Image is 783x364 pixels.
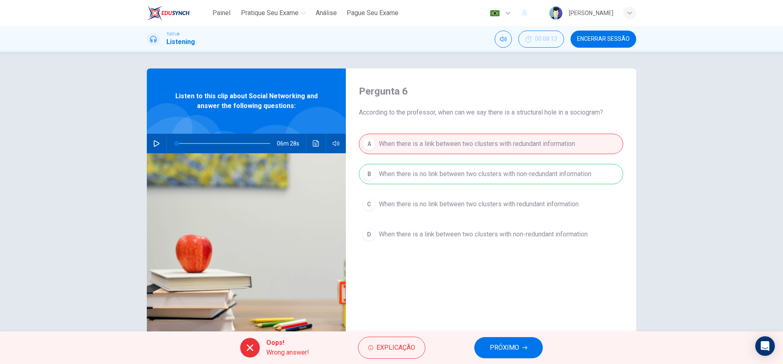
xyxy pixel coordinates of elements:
[518,31,564,48] div: Esconder
[359,85,623,98] h4: Pergunta 6
[147,5,208,21] a: EduSynch logo
[490,342,519,353] span: PRÓXIMO
[347,8,398,18] span: Pague Seu Exame
[359,108,623,117] span: According to the professor, when can we say there is a structural hole in a sociogram?
[518,31,564,48] button: 00:08:13
[173,91,319,111] span: Listen to this clip about Social Networking and answer the following questions:
[312,6,340,20] button: Análise
[549,7,562,20] img: Profile picture
[266,338,309,348] span: Oops!
[535,36,557,42] span: 00:08:13
[166,31,179,37] span: TOEFL®
[376,342,415,353] span: Explicação
[577,36,630,42] span: Encerrar Sessão
[755,336,775,356] div: Open Intercom Messenger
[147,5,190,21] img: EduSynch logo
[241,8,299,18] span: Pratique seu exame
[147,153,346,352] img: Listen to this clip about Social Networking and answer the following questions:
[316,8,337,18] span: Análise
[266,348,309,357] span: Wrong answer!
[166,37,195,47] h1: Listening
[238,6,309,20] button: Pratique seu exame
[490,10,500,16] img: pt
[208,6,234,20] button: Painel
[474,337,543,358] button: PRÓXIMO
[310,134,323,153] button: Clique para ver a transcrição do áudio
[343,6,402,20] button: Pague Seu Exame
[495,31,512,48] div: Silenciar
[212,8,230,18] span: Painel
[358,337,425,359] button: Explicação
[569,8,613,18] div: [PERSON_NAME]
[277,134,306,153] span: 06m 28s
[571,31,636,48] button: Encerrar Sessão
